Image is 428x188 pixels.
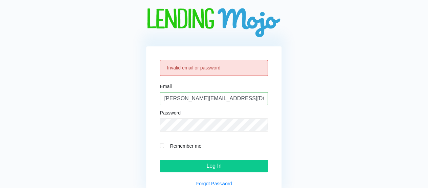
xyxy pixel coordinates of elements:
[146,8,281,38] img: logo-big.png
[196,181,232,186] a: Forgot Password
[160,60,268,76] div: Invalid email or password
[160,84,172,89] label: Email
[160,160,268,172] input: Log In
[166,142,268,150] label: Remember me
[160,110,180,115] label: Password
